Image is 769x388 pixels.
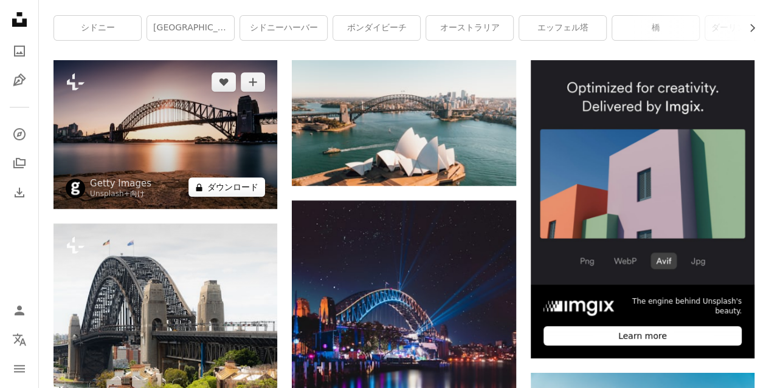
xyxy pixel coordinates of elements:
[7,39,32,63] a: 写真
[531,60,754,358] a: The engine behind Unsplash's beauty.Learn more
[7,68,32,92] a: イラスト
[90,189,151,199] div: 向け
[292,60,516,186] img: シドニー・オペラ・ハウス(Sydney Opera House)は、日中の水域の近くにあります。
[292,117,516,128] a: シドニー・オペラ・ハウス(Sydney Opera House)は、日中の水域の近くにあります。
[53,60,277,209] img: 日没時のオーストラリア、シドニーのシドニーハーバーブリッジのシルエットショット
[292,362,516,373] a: Sydney Harbour Bridge, オーストラリア
[612,16,699,40] a: 橋
[333,16,420,40] a: ボンダイビーチ
[54,16,141,40] a: シドニー
[7,298,32,322] a: ログイン / 登録する
[7,7,32,34] a: ホーム — Unsplash
[426,16,513,40] a: オーストラリア
[7,356,32,381] button: メニュー
[241,72,265,92] button: コレクションに追加する
[240,16,327,40] a: シドニーハーバー
[147,16,234,40] a: [GEOGRAPHIC_DATA]
[90,189,130,198] a: Unsplash+
[631,296,742,317] span: The engine behind Unsplash's beauty.
[741,16,754,40] button: リストを右にスクロールする
[188,177,265,197] button: ダウンロード
[543,296,614,316] img: file-1738246957937-1ee55d8b7970
[7,122,32,146] a: 探す
[7,180,32,205] a: ダウンロード履歴
[543,326,742,345] div: Learn more
[519,16,606,40] a: エッフェル塔
[531,60,754,284] img: file-1738247664258-dc62e4a6d6d3image
[90,177,151,189] a: Getty Images
[66,179,85,198] img: Getty Imagesのプロフィールを見る
[7,327,32,352] button: 言語
[7,151,32,175] a: コレクション
[212,72,236,92] button: いいね！
[53,129,277,140] a: 日没時のオーストラリア、シドニーのシドニーハーバーブリッジのシルエットショット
